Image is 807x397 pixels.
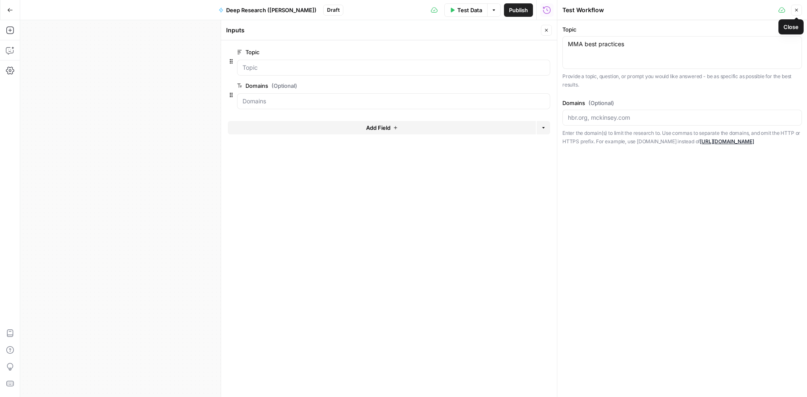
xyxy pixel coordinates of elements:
textarea: MMA best practices [568,40,796,48]
span: Test Data [457,6,482,14]
p: Enter the domain(s) to limit the research to. Use commas to separate the domains, and omit the HT... [562,129,802,145]
div: Inputs [226,26,538,34]
span: (Optional) [272,82,297,90]
button: Test Data [444,3,487,17]
label: Topic [237,48,503,56]
button: Publish [504,3,533,17]
span: (Optional) [588,99,614,107]
button: Deep Research ([PERSON_NAME]) [214,3,322,17]
span: Draft [327,6,340,14]
span: Add Field [366,124,390,132]
a: [URL][DOMAIN_NAME] [700,138,754,145]
input: Topic [243,63,545,72]
input: hbr.org, mckinsey.com [568,113,796,122]
label: Domains [237,82,503,90]
span: Publish [509,6,528,14]
label: Topic [562,25,802,34]
label: Domains [562,99,802,107]
input: Domains [243,97,545,105]
span: Deep Research ([PERSON_NAME]) [226,6,316,14]
p: Provide a topic, question, or prompt you would like answered - be as specific as possible for the... [562,72,802,89]
button: Add Field [228,121,536,134]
